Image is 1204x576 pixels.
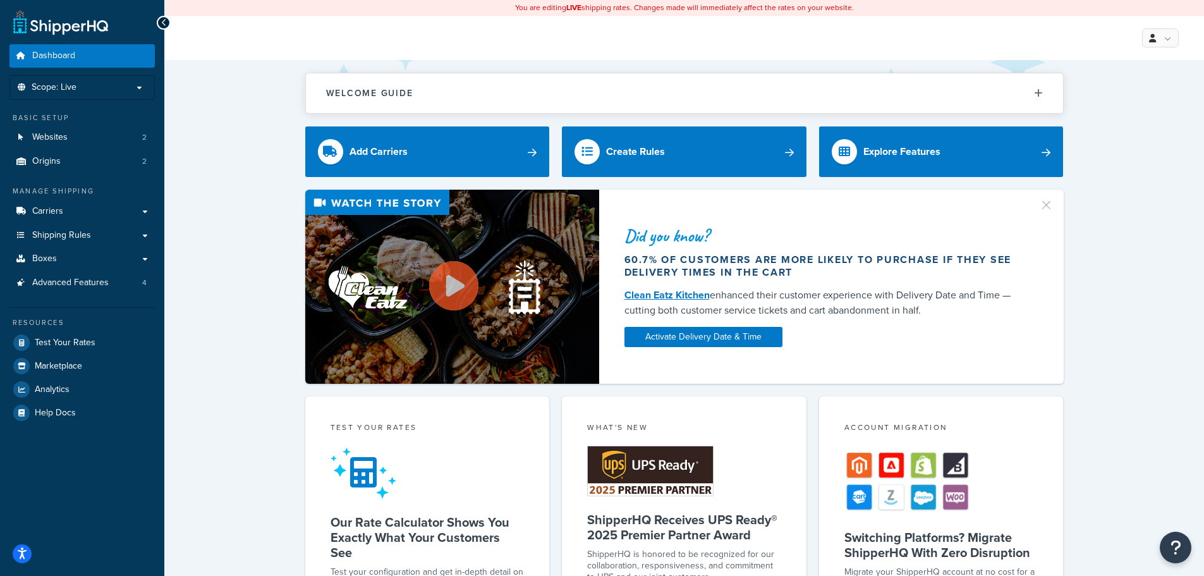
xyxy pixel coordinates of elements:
[587,512,781,542] h5: ShipperHQ Receives UPS Ready® 2025 Premier Partner Award
[9,247,155,271] a: Boxes
[9,317,155,328] div: Resources
[32,82,76,93] span: Scope: Live
[624,227,1024,245] div: Did you know?
[9,331,155,354] a: Test Your Rates
[35,408,76,419] span: Help Docs
[844,422,1038,436] div: Account Migration
[32,132,68,143] span: Websites
[9,401,155,424] a: Help Docs
[32,51,75,61] span: Dashboard
[9,224,155,247] a: Shipping Rules
[306,73,1063,113] button: Welcome Guide
[1160,532,1191,563] button: Open Resource Center
[305,126,550,177] a: Add Carriers
[9,126,155,149] a: Websites2
[35,361,82,372] span: Marketplace
[331,422,525,436] div: Test your rates
[9,200,155,223] a: Carriers
[32,254,57,264] span: Boxes
[32,156,61,167] span: Origins
[35,338,95,348] span: Test Your Rates
[32,278,109,288] span: Advanced Features
[844,530,1038,560] h5: Switching Platforms? Migrate ShipperHQ With Zero Disruption
[9,44,155,68] a: Dashboard
[142,278,147,288] span: 4
[142,156,147,167] span: 2
[9,186,155,197] div: Manage Shipping
[9,113,155,123] div: Basic Setup
[9,271,155,295] a: Advanced Features4
[624,254,1024,279] div: 60.7% of customers are more likely to purchase if they see delivery times in the cart
[305,190,599,384] img: Video thumbnail
[863,143,940,161] div: Explore Features
[32,230,91,241] span: Shipping Rules
[587,422,781,436] div: What's New
[9,126,155,149] li: Websites
[566,2,581,13] b: LIVE
[142,132,147,143] span: 2
[350,143,408,161] div: Add Carriers
[331,515,525,560] h5: Our Rate Calculator Shows You Exactly What Your Customers See
[35,384,70,395] span: Analytics
[32,206,63,217] span: Carriers
[819,126,1064,177] a: Explore Features
[9,150,155,173] a: Origins2
[562,126,806,177] a: Create Rules
[326,89,413,98] h2: Welcome Guide
[9,355,155,377] a: Marketplace
[624,288,710,302] a: Clean Eatz Kitchen
[9,378,155,401] a: Analytics
[624,288,1024,318] div: enhanced their customer experience with Delivery Date and Time — cutting both customer service ti...
[624,327,782,347] a: Activate Delivery Date & Time
[606,143,665,161] div: Create Rules
[9,271,155,295] li: Advanced Features
[9,150,155,173] li: Origins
